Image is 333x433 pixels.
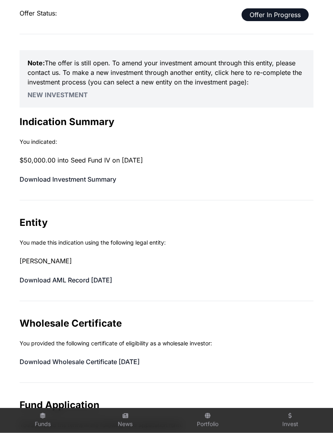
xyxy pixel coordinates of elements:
[20,116,313,129] h2: Indication Summary
[20,257,313,266] p: [PERSON_NAME]
[20,399,313,412] h2: Fund Application
[20,276,112,284] a: Download AML Record [DATE]
[20,239,313,247] p: You made this indication using the following legal entity:
[28,59,45,67] strong: Note:
[20,217,313,229] h2: Entity
[28,59,305,87] p: The offer is still open. To amend your investment amount through this entity, please contact us. ...
[87,410,164,431] a: News
[20,358,140,366] a: Download Wholesale Certificate [DATE]
[20,156,313,165] p: $50,000.00 into Seed Fund IV on [DATE]
[170,410,246,431] a: Portfolio
[252,410,329,431] a: Invest
[28,91,88,99] a: New Investment
[20,176,116,184] a: Download Investment Summary
[20,138,313,146] p: You indicated:
[5,410,81,431] a: Funds
[293,395,333,433] iframe: Chat Widget
[20,317,313,330] h2: Wholesale Certificate
[20,9,313,18] p: Offer Status:
[242,9,309,22] span: Offer In Progress
[20,340,313,348] p: You provided the following certificate of eligibility as a wholesale investor:
[293,395,333,433] div: 聊天小组件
